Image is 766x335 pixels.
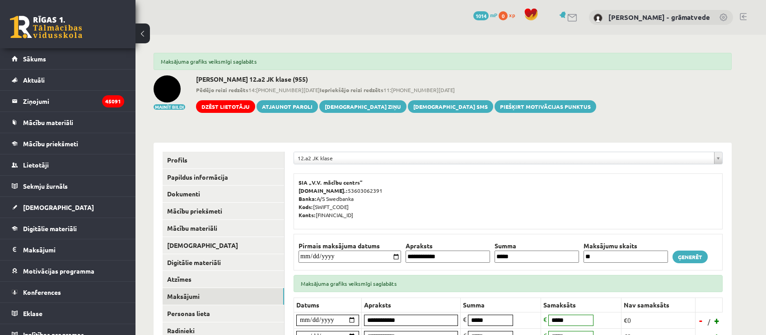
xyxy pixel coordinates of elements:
legend: Maksājumi [23,239,124,260]
a: Konferences [12,282,124,302]
span: Eklase [23,309,42,317]
th: Datums [294,298,362,312]
a: Mācību priekšmeti [163,203,284,219]
img: Alise Vaskopa [154,75,181,102]
div: Maksājuma grafiks veiksmīgi saglabāts [294,275,723,292]
b: Kods: [299,203,313,210]
span: Mācību materiāli [23,118,73,126]
span: 1014 [473,11,489,20]
p: 53603062391 A/S Swedbanka [SWIFT_CODE] [FINANCIAL_ID] [299,178,718,219]
span: 0 [499,11,508,20]
legend: Ziņojumi [23,91,124,112]
b: [DOMAIN_NAME].: [299,187,348,194]
a: Piešķirt motivācijas punktus [495,100,596,113]
a: 0 xp [499,11,519,19]
span: Sākums [23,55,46,63]
a: Rīgas 1. Tālmācības vidusskola [10,16,82,38]
i: 45091 [102,95,124,107]
a: Dzēst lietotāju [196,100,255,113]
a: Motivācijas programma [12,261,124,281]
span: € [463,315,467,323]
a: Atzīmes [163,271,284,288]
div: Maksājuma grafiks veiksmīgi saglabāts [154,53,732,70]
a: Mācību priekšmeti [12,133,124,154]
a: Personas lieta [163,305,284,322]
span: Motivācijas programma [23,267,94,275]
b: Konts: [299,211,316,219]
a: [DEMOGRAPHIC_DATA] ziņu [319,100,406,113]
img: Antra Sondore - grāmatvede [593,14,603,23]
a: Digitālie materiāli [12,218,124,239]
a: Dokumenti [163,186,284,202]
th: Summa [461,298,541,312]
span: 14:[PHONE_NUMBER][DATE] 11:[PHONE_NUMBER][DATE] [196,86,596,94]
th: Apraksts [362,298,461,312]
a: Mācību materiāli [12,112,124,133]
a: Sākums [12,48,124,69]
b: Banka: [299,195,317,202]
a: [PERSON_NAME] - grāmatvede [608,13,710,22]
span: 12.a2 JK klase [298,152,710,164]
span: [DEMOGRAPHIC_DATA] [23,203,94,211]
span: xp [509,11,515,19]
th: Apraksts [403,241,492,251]
b: Pēdējo reizi redzēts [196,86,248,93]
button: Mainīt bildi [154,104,185,110]
b: SIA „V.V. mācību centrs” [299,179,363,186]
h2: [PERSON_NAME] 12.a2 JK klase (955) [196,75,596,83]
a: [DEMOGRAPHIC_DATA] SMS [408,100,493,113]
a: Maksājumi [12,239,124,260]
span: / [707,317,711,326]
a: Maksājumi [163,288,284,305]
span: Digitālie materiāli [23,224,77,233]
span: Lietotāji [23,161,49,169]
a: Lietotāji [12,154,124,175]
a: Sekmju žurnāls [12,176,124,196]
a: Atjaunot paroli [257,100,318,113]
a: Eklase [12,303,124,324]
th: Summa [492,241,581,251]
a: - [696,314,705,327]
b: Iepriekšējo reizi redzēts [320,86,383,93]
a: Ģenerēt [673,251,708,263]
span: Mācību priekšmeti [23,140,78,148]
a: Mācību materiāli [163,220,284,237]
a: 1014 mP [473,11,497,19]
th: Nav samaksāts [621,298,696,312]
th: Samaksāts [541,298,621,312]
a: Papildus informācija [163,169,284,186]
a: Profils [163,152,284,168]
td: €0 [621,312,696,328]
span: Aktuāli [23,76,45,84]
a: + [713,314,722,327]
a: [DEMOGRAPHIC_DATA] [163,237,284,254]
span: € [543,315,547,323]
span: Konferences [23,288,61,296]
a: 12.a2 JK klase [294,152,722,164]
span: mP [490,11,497,19]
a: [DEMOGRAPHIC_DATA] [12,197,124,218]
a: Ziņojumi45091 [12,91,124,112]
span: Sekmju žurnāls [23,182,68,190]
a: Aktuāli [12,70,124,90]
th: Maksājumu skaits [581,241,670,251]
th: Pirmais maksājuma datums [296,241,403,251]
a: Digitālie materiāli [163,254,284,271]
